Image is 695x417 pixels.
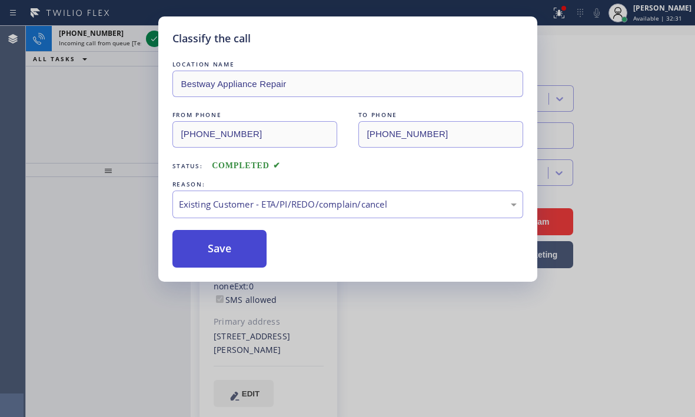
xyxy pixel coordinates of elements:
div: LOCATION NAME [172,58,523,71]
div: Existing Customer - ETA/PI/REDO/complain/cancel [179,198,517,211]
input: To phone [358,121,523,148]
div: REASON: [172,178,523,191]
span: COMPLETED [212,161,280,170]
button: Save [172,230,267,268]
span: Status: [172,162,203,170]
div: FROM PHONE [172,109,337,121]
div: TO PHONE [358,109,523,121]
h5: Classify the call [172,31,251,46]
input: From phone [172,121,337,148]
